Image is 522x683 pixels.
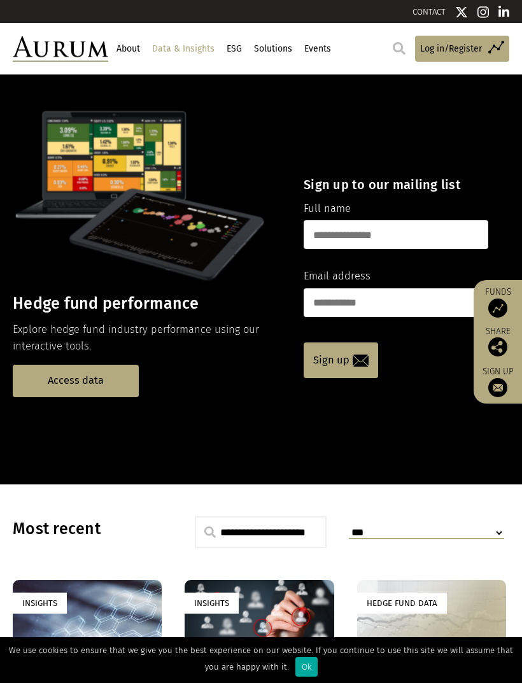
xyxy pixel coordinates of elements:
[413,7,446,17] a: CONTACT
[480,327,516,356] div: Share
[488,337,507,356] img: Share this post
[13,593,67,614] div: Insights
[353,355,369,367] img: email-icon
[304,201,351,217] label: Full name
[13,365,139,397] a: Access data
[150,38,216,60] a: Data & Insights
[13,36,108,62] img: Aurum
[480,366,516,397] a: Sign up
[477,6,489,18] img: Instagram icon
[13,519,172,539] h3: Most recent
[304,177,488,192] h4: Sign up to our mailing list
[357,593,447,614] div: Hedge Fund Data
[304,268,370,285] label: Email address
[13,294,281,313] h3: Hedge fund performance
[295,657,318,677] div: Ok
[115,38,141,60] a: About
[480,286,516,318] a: Funds
[185,593,239,614] div: Insights
[204,526,216,538] img: search.svg
[498,6,510,18] img: Linkedin icon
[302,38,332,60] a: Events
[225,38,243,60] a: ESG
[393,42,406,55] img: search.svg
[488,378,507,397] img: Sign up to our newsletter
[488,299,507,318] img: Access Funds
[415,36,509,62] a: Log in/Register
[455,6,468,18] img: Twitter icon
[304,342,378,378] a: Sign up
[420,42,482,56] span: Log in/Register
[13,321,281,355] p: Explore hedge fund industry performance using our interactive tools.
[252,38,293,60] a: Solutions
